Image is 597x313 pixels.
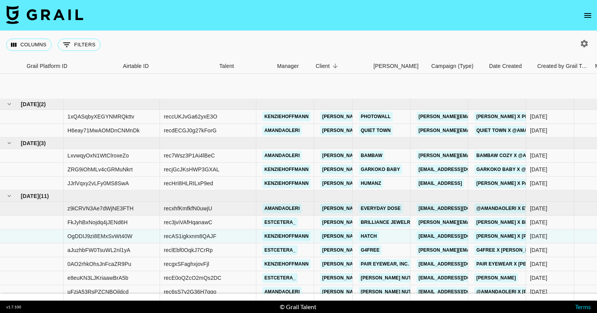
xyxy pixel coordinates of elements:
a: [EMAIL_ADDRESS][DOMAIN_NAME] [417,259,503,269]
a: [PERSON_NAME][EMAIL_ADDRESS][DOMAIN_NAME] [417,112,542,122]
button: hide children [4,191,15,201]
a: @amandaoleri x Everyday Dose [474,204,564,213]
div: recE0oQZcO2mQs2DC [164,274,222,282]
div: recAS1igkxnm8QAJF [164,232,216,240]
a: Quiet Town [359,126,393,135]
div: 7/23/2025 [530,113,547,120]
a: PhotoWall [359,112,393,122]
a: kenziehoffmann [262,179,311,188]
button: Sort [330,61,341,71]
a: estcetera_ [262,273,298,283]
div: ZRG9iOhMLv4cGRMuNkrt [67,166,133,173]
a: [PERSON_NAME][EMAIL_ADDRESS][PERSON_NAME][DOMAIN_NAME] [320,179,486,188]
div: Booker [370,59,427,74]
a: kenziehoffmann [262,259,311,269]
a: estcetera_ [262,218,298,227]
span: ( 3 ) [39,139,46,147]
div: H6eay71MwAOMDnCNMnDk [67,127,140,134]
div: rec6sS7v2G36H7qqo [164,288,216,296]
div: Date Created [485,59,533,74]
div: z9iCRVN3Ae7dWjNE3FTH [67,205,134,212]
div: [PERSON_NAME] [373,59,419,74]
a: [PERSON_NAME][EMAIL_ADDRESS][PERSON_NAME][DOMAIN_NAME] [320,165,486,174]
a: amandaoleri [262,287,302,297]
span: ( 2 ) [39,100,46,108]
div: recxhfKmfkfN0uwjU [164,205,212,212]
a: Terms [575,303,591,310]
div: 9/8/2025 [530,260,547,268]
a: [PERSON_NAME][EMAIL_ADDRESS][PERSON_NAME][DOMAIN_NAME] [417,218,582,227]
div: reccUKJvGa62yxE3O [164,113,217,120]
a: amandaoleri [262,204,302,213]
a: [PERSON_NAME][EMAIL_ADDRESS][PERSON_NAME][DOMAIN_NAME] [320,204,486,213]
a: [EMAIL_ADDRESS][DOMAIN_NAME] [417,204,503,213]
a: [PERSON_NAME][EMAIL_ADDRESS][PERSON_NAME][DOMAIN_NAME] [320,259,486,269]
div: Created by Grail Team [537,59,590,74]
div: Talent [219,59,234,74]
a: [PERSON_NAME] Nutrition [359,273,429,283]
div: 1xQASqbyXEGYNMRQkttv [67,113,134,120]
a: Quiet Town x @amandaoleri [474,126,554,135]
div: Manager [273,59,312,74]
div: Airtable ID [123,59,149,74]
div: 9/3/2025 [530,246,547,254]
a: Humanz [359,179,383,188]
div: Client [312,59,370,74]
div: 8/11/2025 [530,152,547,159]
a: [EMAIL_ADDRESS][DOMAIN_NAME] [417,287,503,297]
a: @amandaoleri x [PERSON_NAME] Creatone [474,287,591,297]
div: 8/11/2025 [530,166,547,173]
div: FkJyhBxNojdq4jJENd6H [67,218,128,226]
a: BamBaw [359,151,384,161]
div: JJrlVqxy2vLFy0MS8SwA [67,179,129,187]
div: 8/13/2025 [530,218,547,226]
span: [DATE] [21,100,39,108]
div: 8/25/2025 [530,205,547,212]
a: [EMAIL_ADDRESS] [417,179,464,188]
a: [PERSON_NAME][EMAIL_ADDRESS][DOMAIN_NAME] [417,126,542,135]
div: recgxSFaghxjovFjl [164,260,209,268]
a: [PERSON_NAME][EMAIL_ADDRESS][DOMAIN_NAME] [417,151,542,161]
div: LxvwqyOxN1WtClroxeZo [67,152,129,159]
div: rec3jviVAfHqanawC [164,218,212,226]
a: [EMAIL_ADDRESS][DOMAIN_NAME] [417,165,503,174]
div: v 1.7.100 [6,305,21,310]
button: Select columns [6,39,52,51]
a: [PERSON_NAME] x Pampers Sleep Coach UGC [474,179,594,188]
a: [PERSON_NAME][EMAIL_ADDRESS][PERSON_NAME][DOMAIN_NAME] [320,112,486,122]
span: [DATE] [21,192,39,200]
img: Grail Talent [6,5,83,24]
div: Campaign (Type) [427,59,485,74]
a: [PERSON_NAME][EMAIL_ADDRESS][PERSON_NAME][DOMAIN_NAME] [320,245,486,255]
div: Date Created [489,59,522,74]
a: kenziehoffmann [262,165,311,174]
div: 7/29/2025 [530,179,547,187]
div: 8/25/2025 [530,288,547,296]
span: [DATE] [21,139,39,147]
div: recHrI8HLRILxP9ed [164,179,213,187]
a: kenziehoffmann [262,232,311,241]
a: estcetera_ [262,245,298,255]
div: 8/29/2025 [530,274,547,282]
a: G4free [359,245,382,255]
a: [PERSON_NAME] x Brilliance [474,218,552,227]
div: Airtable ID [119,59,215,74]
div: aJuzhbFW0TsuWL2nl1yA [67,246,130,254]
a: Bambaw Cozy x @amandaoleri [474,151,560,161]
a: G4FREE X [PERSON_NAME] [474,245,543,255]
a: [EMAIL_ADDRESS][DOMAIN_NAME] [417,232,503,241]
a: amandaoleri [262,126,302,135]
div: Manager [277,59,299,74]
div: recdECGJ0g27kForG [164,127,217,134]
a: [PERSON_NAME][EMAIL_ADDRESS][PERSON_NAME][DOMAIN_NAME] [320,151,486,161]
a: [PERSON_NAME][EMAIL_ADDRESS][PERSON_NAME][DOMAIN_NAME] [320,287,486,297]
a: kenziehoffmann [262,112,311,122]
div: © Grail Talent [280,303,316,311]
button: open drawer [580,8,595,23]
a: Everyday Dose [359,204,403,213]
div: Campaign (Type) [431,59,474,74]
div: rec7Wsz3P1Ai4lBeC [164,152,215,159]
a: Garkoko Baby [359,165,402,174]
a: [PERSON_NAME] [474,273,518,283]
div: recjGcJKsHWP3GXAL [164,166,219,173]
